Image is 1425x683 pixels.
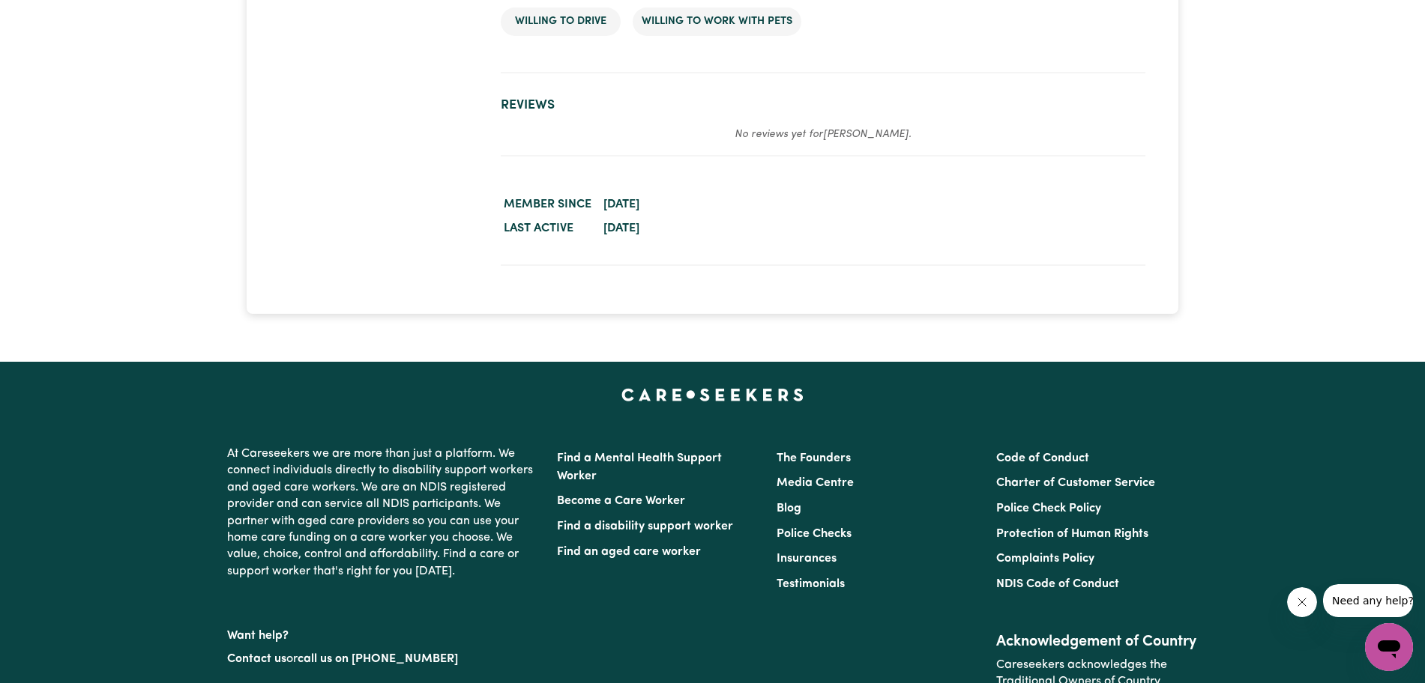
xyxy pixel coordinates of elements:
[996,578,1119,590] a: NDIS Code of Conduct
[557,546,701,558] a: Find an aged care worker
[227,645,539,673] p: or
[1287,587,1317,617] iframe: Close message
[777,528,852,540] a: Police Checks
[298,653,458,665] a: call us on [PHONE_NUMBER]
[1323,584,1413,617] iframe: Message from company
[621,389,804,401] a: Careseekers home page
[557,452,722,482] a: Find a Mental Health Support Worker
[996,553,1094,565] a: Complaints Policy
[633,7,801,36] li: Willing to work with pets
[227,440,539,586] p: At Careseekers we are more than just a platform. We connect individuals directly to disability su...
[777,452,851,464] a: The Founders
[996,452,1089,464] a: Code of Conduct
[603,222,639,234] time: [DATE]
[777,578,845,590] a: Testimonials
[501,7,621,36] li: Willing to drive
[1365,623,1413,671] iframe: Button to launch messaging window
[996,633,1198,651] h2: Acknowledgement of Country
[501,216,594,240] dt: Last active
[557,495,685,507] a: Become a Care Worker
[996,477,1155,489] a: Charter of Customer Service
[557,520,733,532] a: Find a disability support worker
[501,192,594,216] dt: Member since
[996,528,1148,540] a: Protection of Human Rights
[777,503,801,514] a: Blog
[777,553,837,565] a: Insurances
[501,97,1145,113] h2: Reviews
[777,477,854,489] a: Media Centre
[603,198,639,210] time: [DATE]
[9,10,91,22] span: Need any help?
[227,622,539,644] p: Want help?
[996,503,1101,514] a: Police Check Policy
[735,129,912,140] em: No reviews yet for [PERSON_NAME] .
[227,653,286,665] a: Contact us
